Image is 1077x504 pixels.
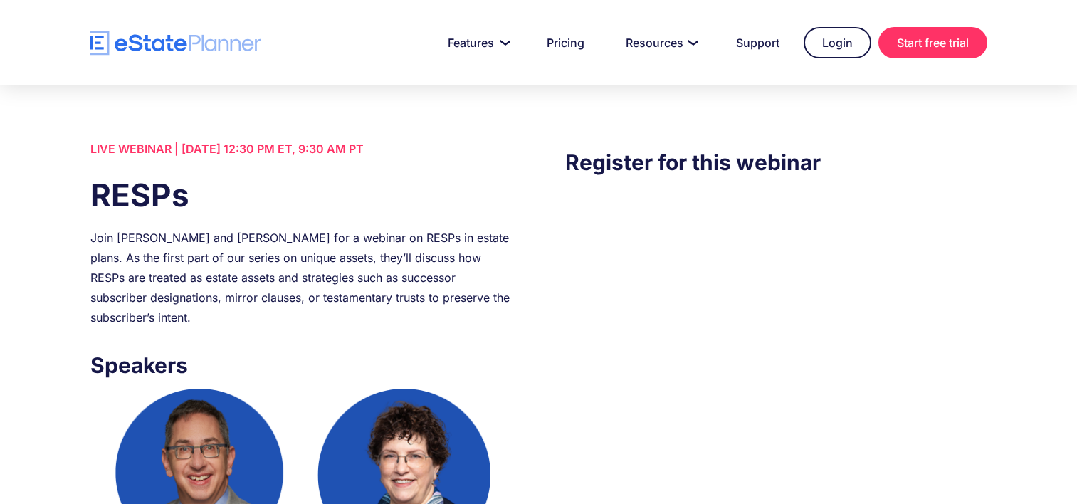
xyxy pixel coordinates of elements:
h3: Register for this webinar [565,146,987,179]
div: LIVE WEBINAR | [DATE] 12:30 PM ET, 9:30 AM PT [90,139,512,159]
a: Resources [609,28,712,57]
a: Support [719,28,797,57]
iframe: Form 0 [565,207,987,462]
a: Pricing [530,28,601,57]
div: Join [PERSON_NAME] and [PERSON_NAME] for a webinar on RESPs in estate plans. As the first part of... [90,228,512,327]
h3: Speakers [90,349,512,382]
a: Start free trial [878,27,987,58]
a: home [90,31,261,56]
h1: RESPs [90,173,512,217]
a: Login [804,27,871,58]
a: Features [431,28,522,57]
